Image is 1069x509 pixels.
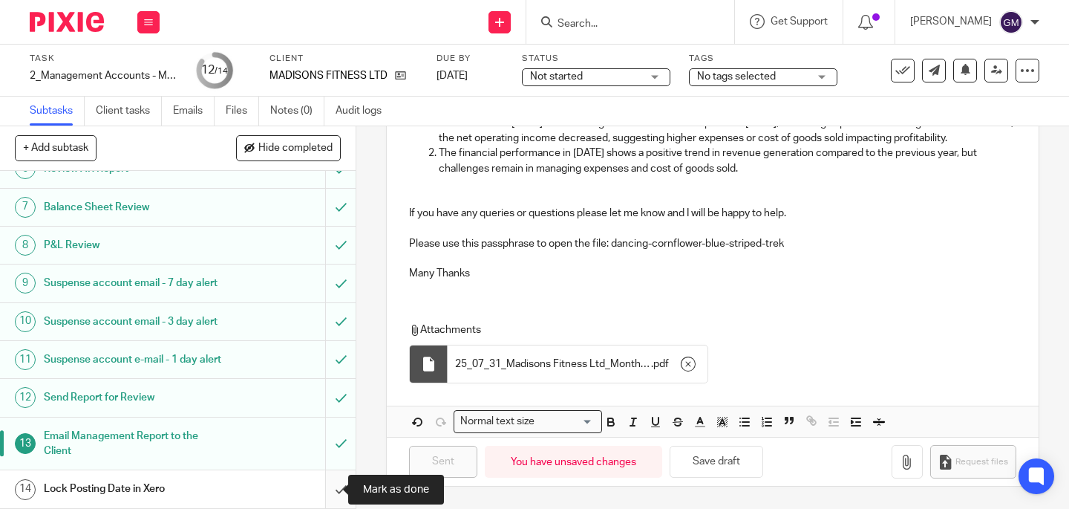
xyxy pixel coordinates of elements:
span: 25_07_31_Madisons Fitness Ltd_Monthly Simple [455,357,651,372]
div: 8 [15,235,36,256]
div: 10 [15,311,36,332]
span: [DATE] [437,71,468,81]
h1: Suspense account e-mail - 1 day alert [44,348,222,371]
p: If you have any queries or questions please let me know and I will be happy to help. [409,206,1016,221]
p: [PERSON_NAME] [910,14,992,29]
a: Files [226,97,259,126]
button: + Add subtask [15,135,97,161]
a: Emails [173,97,215,126]
div: 13 [15,433,36,454]
p: MADISONS FITNESS LTD [269,68,388,83]
h1: Suspense account email - 7 day alert [44,272,222,294]
input: Search for option [540,414,593,429]
span: Normal text size [457,414,538,429]
h1: Email Management Report to the Client [44,425,222,463]
div: 12 [15,387,36,408]
p: The income for [DATE] showed a significant increase compared to [DATE], indicating improved reven... [439,116,1016,146]
h1: Suspense account email - 3 day alert [44,311,222,333]
a: Notes (0) [270,97,324,126]
img: Pixie [30,12,104,32]
span: Request files [955,456,1008,468]
a: Client tasks [96,97,162,126]
label: Tags [689,53,837,65]
p: Attachments [409,322,1007,337]
h1: P&L Review [44,234,222,256]
span: Hide completed [258,143,333,155]
div: 9 [15,273,36,294]
a: Audit logs [336,97,393,126]
div: Search for option [454,410,602,433]
small: /14 [215,67,228,75]
h1: Lock Posting Date in Xero [44,478,222,500]
input: Sent [409,446,477,478]
div: 12 [201,62,228,79]
button: Hide completed [236,135,341,161]
span: pdf [653,357,669,372]
input: Search [556,18,690,31]
label: Task [30,53,178,65]
div: You have unsaved changes [485,446,662,478]
p: Please use this passphrase to open the file: dancing-cornflower-blue-striped-trek [409,236,1016,251]
img: svg%3E [999,10,1023,34]
h1: Balance Sheet Review [44,196,222,218]
button: Request files [930,445,1016,479]
label: Client [269,53,418,65]
div: 11 [15,349,36,370]
a: Subtasks [30,97,85,126]
div: . [448,346,707,383]
label: Status [522,53,670,65]
span: Get Support [771,16,828,27]
p: Many Thanks [409,266,1016,281]
div: 2_Management Accounts - Monthly - NEW - FWD [30,68,178,83]
span: No tags selected [697,71,776,82]
label: Due by [437,53,503,65]
span: Not started [530,71,583,82]
h1: Send Report for Review [44,386,222,409]
button: Save draft [670,446,763,478]
div: 7 [15,197,36,218]
div: 14 [15,479,36,500]
p: The financial performance in [DATE] shows a positive trend in revenue generation compared to the ... [439,146,1016,176]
